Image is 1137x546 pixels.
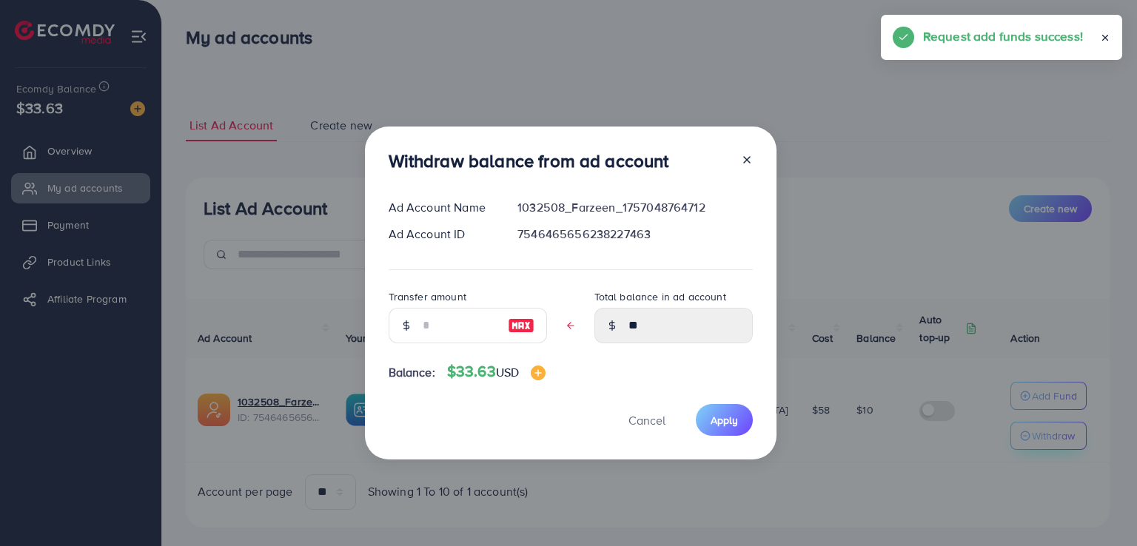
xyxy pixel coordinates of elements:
img: image [531,365,546,380]
label: Transfer amount [389,289,466,304]
div: 1032508_Farzeen_1757048764712 [506,199,764,216]
label: Total balance in ad account [594,289,726,304]
h3: Withdraw balance from ad account [389,150,669,172]
div: Ad Account Name [377,199,506,216]
div: Ad Account ID [377,226,506,243]
div: 7546465656238227463 [506,226,764,243]
span: Apply [711,413,738,428]
span: Balance: [389,364,435,381]
iframe: Chat [1074,479,1126,535]
span: USD [496,364,519,380]
span: Cancel [628,412,665,428]
img: image [508,317,534,334]
h4: $33.63 [447,363,546,381]
button: Cancel [610,404,684,436]
button: Apply [696,404,753,436]
h5: Request add funds success! [923,27,1083,46]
